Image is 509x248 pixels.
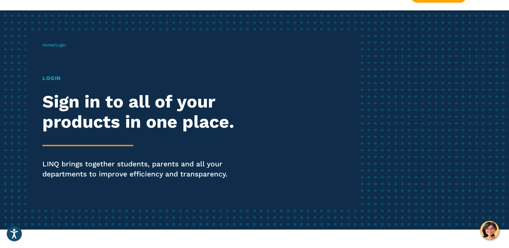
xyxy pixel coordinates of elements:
a: Home [42,43,54,47]
span: / [42,43,66,47]
span: Login [56,43,66,47]
button: Hello, have a question? Let’s chat. [480,221,499,240]
h2: Sign in to all of your products in one place. [42,92,239,132]
h1: Login [42,74,239,82]
p: LINQ brings together students, parents and all your departments to improve efficiency and transpa... [42,159,239,179]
